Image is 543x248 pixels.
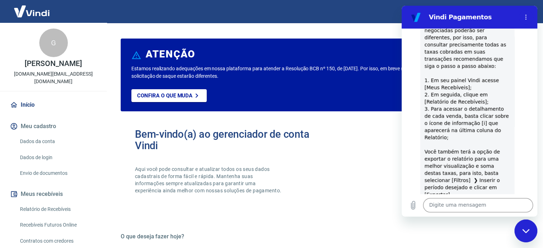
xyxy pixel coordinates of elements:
[514,219,537,242] iframe: Botão para iniciar a janela de mensagens, 3 mensagens não lidas
[9,0,55,22] img: Vindi
[146,51,195,58] h6: ATENÇÃO
[137,92,192,99] p: Confira o que muda
[135,128,323,151] h2: Bem-vindo(a) ao gerenciador de conta Vindi
[121,233,526,240] h5: O que deseja fazer hoje?
[17,202,98,217] a: Relatório de Recebíveis
[17,166,98,181] a: Envio de documentos
[9,118,98,134] button: Meu cadastro
[131,65,438,80] p: Estamos realizando adequações em nossa plataforma para atender a Resolução BCB nº 150, de [DATE]....
[509,5,534,18] button: Sair
[131,89,207,102] a: Confira o que muda
[17,134,98,149] a: Dados da conta
[6,70,101,85] p: [DOMAIN_NAME][EMAIL_ADDRESS][DOMAIN_NAME]
[17,218,98,232] a: Recebíveis Futuros Online
[17,150,98,165] a: Dados de login
[135,166,283,194] p: Aqui você pode consultar e atualizar todos os seus dados cadastrais de forma fácil e rápida. Mant...
[9,97,98,113] a: Início
[402,6,537,217] iframe: Janela de mensagens
[9,186,98,202] button: Meus recebíveis
[39,29,68,57] div: G
[25,60,82,67] p: [PERSON_NAME]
